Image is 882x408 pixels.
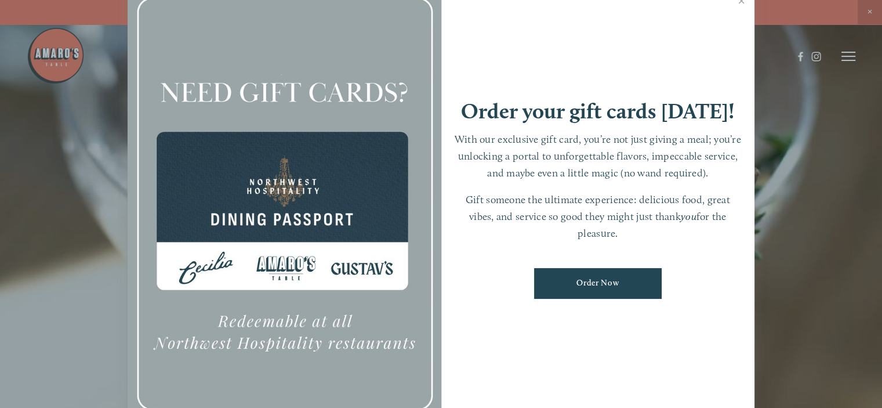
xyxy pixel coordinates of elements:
p: Gift someone the ultimate experience: delicious food, great vibes, and service so good they might... [453,192,743,241]
em: you [681,210,696,222]
a: Order Now [534,268,662,299]
h1: Order your gift cards [DATE]! [461,100,735,122]
p: With our exclusive gift card, you’re not just giving a meal; you’re unlocking a portal to unforge... [453,131,743,181]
